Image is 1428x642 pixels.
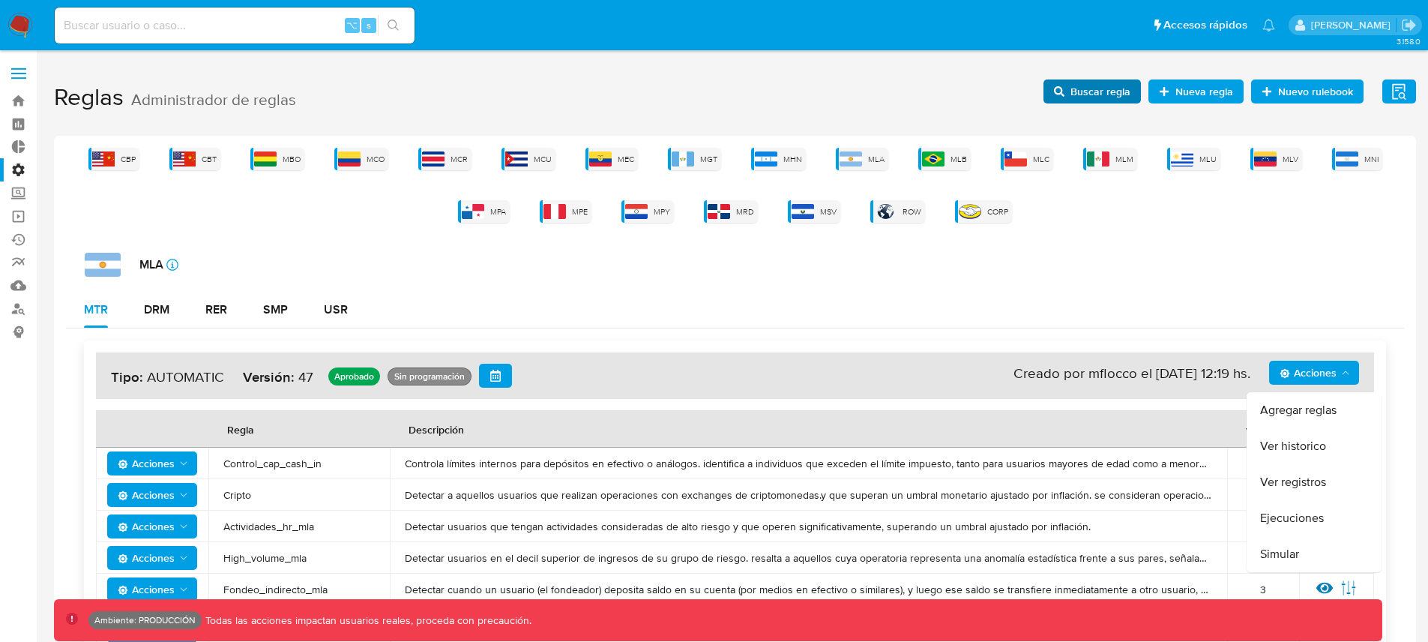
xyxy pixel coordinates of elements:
a: Notificaciones [1262,19,1275,31]
button: search-icon [378,15,409,36]
p: Todas las acciones impactan usuarios reales, proceda con precaución. [202,613,531,628]
a: Salir [1401,17,1417,33]
span: s [367,18,371,32]
span: Accesos rápidos [1163,17,1247,33]
p: pio.zecchi@mercadolibre.com [1311,18,1396,32]
span: ⌥ [346,18,358,32]
input: Buscar usuario o caso... [55,16,415,35]
p: Ambiente: PRODUCCIÓN [94,617,196,623]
